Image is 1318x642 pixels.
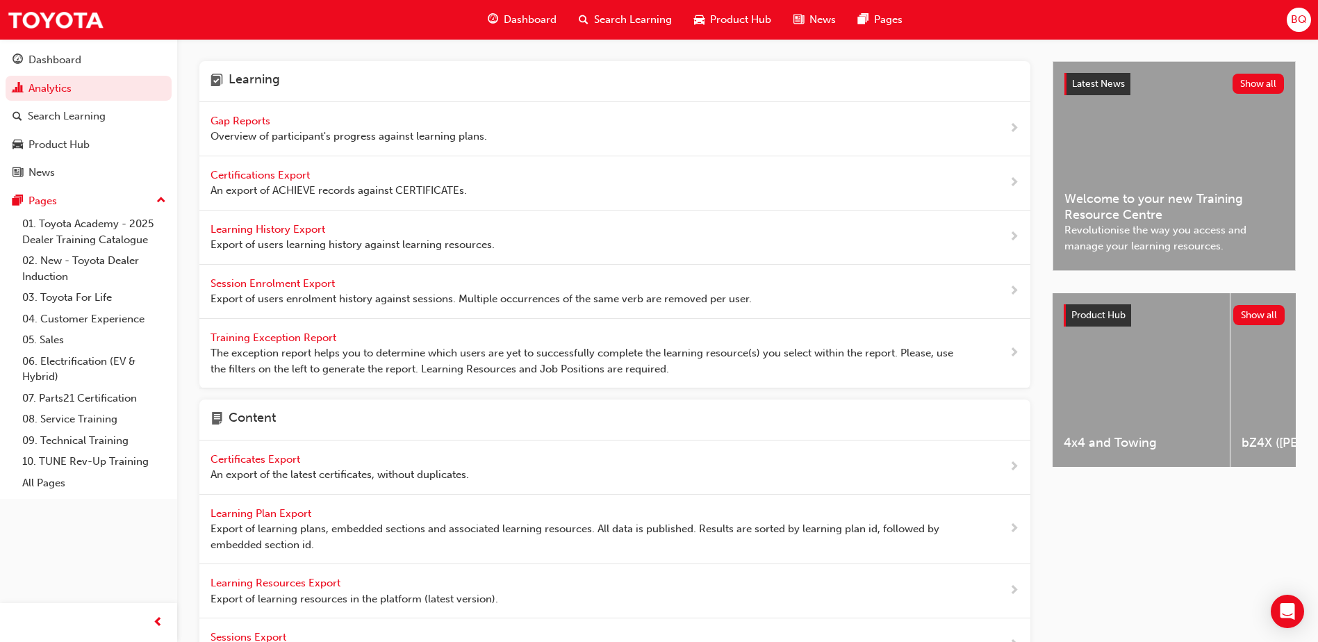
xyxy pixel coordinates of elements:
[17,250,172,287] a: 02. New - Toyota Dealer Induction
[17,430,172,452] a: 09. Technical Training
[17,213,172,250] a: 01. Toyota Academy - 2025 Dealer Training Catalogue
[211,223,328,236] span: Learning History Export
[199,156,1030,211] a: Certifications Export An export of ACHIEVE records against CERTIFICATEs.next-icon
[199,211,1030,265] a: Learning History Export Export of users learning history against learning resources.next-icon
[6,104,172,129] a: Search Learning
[211,115,273,127] span: Gap Reports
[1064,73,1284,95] a: Latest NewsShow all
[211,291,752,307] span: Export of users enrolment history against sessions. Multiple occurrences of the same verb are rem...
[1271,595,1304,628] div: Open Intercom Messenger
[1064,191,1284,222] span: Welcome to your new Training Resource Centre
[568,6,683,34] a: search-iconSearch Learning
[13,110,22,123] span: search-icon
[847,6,914,34] a: pages-iconPages
[211,577,343,589] span: Learning Resources Export
[28,137,90,153] div: Product Hub
[6,188,172,214] button: Pages
[156,192,166,210] span: up-icon
[13,167,23,179] span: news-icon
[199,441,1030,495] a: Certificates Export An export of the latest certificates, without duplicates.next-icon
[1233,305,1285,325] button: Show all
[211,345,964,377] span: The exception report helps you to determine which users are yet to successfully complete the lear...
[17,451,172,472] a: 10. TUNE Rev-Up Training
[7,4,104,35] img: Trak
[782,6,847,34] a: news-iconNews
[874,12,903,28] span: Pages
[17,388,172,409] a: 07. Parts21 Certification
[229,72,280,90] h4: Learning
[17,351,172,388] a: 06. Electrification (EV & Hybrid)
[6,44,172,188] button: DashboardAnalyticsSearch LearningProduct HubNews
[6,160,172,186] a: News
[710,12,771,28] span: Product Hub
[17,472,172,494] a: All Pages
[13,54,23,67] span: guage-icon
[579,11,588,28] span: search-icon
[1064,222,1284,254] span: Revolutionise the way you access and manage your learning resources.
[229,411,276,429] h4: Content
[28,193,57,209] div: Pages
[211,331,339,344] span: Training Exception Report
[199,265,1030,319] a: Session Enrolment Export Export of users enrolment history against sessions. Multiple occurrences...
[211,183,467,199] span: An export of ACHIEVE records against CERTIFICATEs.
[1009,520,1019,538] span: next-icon
[1072,78,1125,90] span: Latest News
[199,564,1030,618] a: Learning Resources Export Export of learning resources in the platform (latest version).next-icon
[17,308,172,330] a: 04. Customer Experience
[211,169,313,181] span: Certifications Export
[199,319,1030,389] a: Training Exception Report The exception report helps you to determine which users are yet to succ...
[504,12,557,28] span: Dashboard
[211,129,487,145] span: Overview of participant's progress against learning plans.
[211,591,498,607] span: Export of learning resources in the platform (latest version).
[1064,435,1219,451] span: 4x4 and Towing
[211,467,469,483] span: An export of the latest certificates, without duplicates.
[211,507,314,520] span: Learning Plan Export
[1233,74,1285,94] button: Show all
[28,52,81,68] div: Dashboard
[683,6,782,34] a: car-iconProduct Hub
[28,108,106,124] div: Search Learning
[1009,582,1019,600] span: next-icon
[199,495,1030,565] a: Learning Plan Export Export of learning plans, embedded sections and associated learning resource...
[211,453,303,466] span: Certificates Export
[1009,229,1019,246] span: next-icon
[594,12,672,28] span: Search Learning
[1009,283,1019,300] span: next-icon
[1009,120,1019,138] span: next-icon
[13,83,23,95] span: chart-icon
[211,72,223,90] span: learning-icon
[793,11,804,28] span: news-icon
[809,12,836,28] span: News
[488,11,498,28] span: guage-icon
[1071,309,1126,321] span: Product Hub
[694,11,705,28] span: car-icon
[211,277,338,290] span: Session Enrolment Export
[13,139,23,151] span: car-icon
[13,195,23,208] span: pages-icon
[1291,12,1307,28] span: BQ
[17,287,172,308] a: 03. Toyota For Life
[153,614,163,632] span: prev-icon
[6,47,172,73] a: Dashboard
[1064,304,1285,327] a: Product HubShow all
[1009,345,1019,362] span: next-icon
[28,165,55,181] div: News
[6,76,172,101] a: Analytics
[1053,293,1230,467] a: 4x4 and Towing
[211,237,495,253] span: Export of users learning history against learning resources.
[17,409,172,430] a: 08. Service Training
[6,132,172,158] a: Product Hub
[1287,8,1311,32] button: BQ
[1009,459,1019,476] span: next-icon
[211,411,223,429] span: page-icon
[1009,174,1019,192] span: next-icon
[1053,61,1296,271] a: Latest NewsShow allWelcome to your new Training Resource CentreRevolutionise the way you access a...
[211,521,964,552] span: Export of learning plans, embedded sections and associated learning resources. All data is publis...
[17,329,172,351] a: 05. Sales
[199,102,1030,156] a: Gap Reports Overview of participant's progress against learning plans.next-icon
[477,6,568,34] a: guage-iconDashboard
[858,11,868,28] span: pages-icon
